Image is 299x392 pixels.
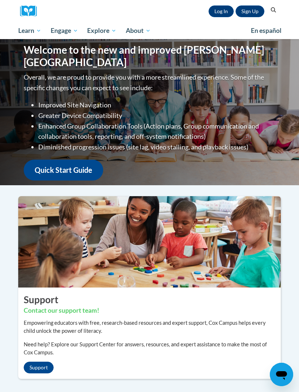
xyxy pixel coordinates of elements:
[246,23,286,38] a: En español
[251,27,281,34] span: En español
[236,5,264,17] a: Register
[209,5,234,17] a: Log In
[24,306,275,315] h3: Contact our support team!
[13,22,286,39] div: Main menu
[87,26,116,35] span: Explore
[51,26,78,35] span: Engage
[24,340,275,357] p: Need help? Explore our Support Center for answers, resources, and expert assistance to make the m...
[126,26,151,35] span: About
[24,293,275,306] h2: Support
[38,142,275,152] li: Diminished progression issues (site lag, video stalling, and playback issues)
[24,160,103,180] a: Quick Start Guide
[20,5,42,17] a: Cox Campus
[13,196,286,288] img: ...
[82,22,121,39] a: Explore
[38,110,275,121] li: Greater Device Compatibility
[38,121,275,142] li: Enhanced Group Collaboration Tools (Action plans, Group communication and collaboration tools, re...
[24,72,275,93] p: Overall, we are proud to provide you with a more streamlined experience. Some of the specific cha...
[121,22,155,39] a: About
[20,5,42,17] img: Logo brand
[24,319,275,335] p: Empowering educators with free, research-based resources and expert support, Cox Campus helps eve...
[18,26,41,35] span: Learn
[24,362,54,373] a: Support
[13,22,46,39] a: Learn
[46,22,83,39] a: Engage
[38,100,275,110] li: Improved Site Navigation
[268,6,279,15] button: Search
[270,363,293,386] iframe: Button to launch messaging window
[24,44,275,68] h1: Welcome to the new and improved [PERSON_NAME][GEOGRAPHIC_DATA]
